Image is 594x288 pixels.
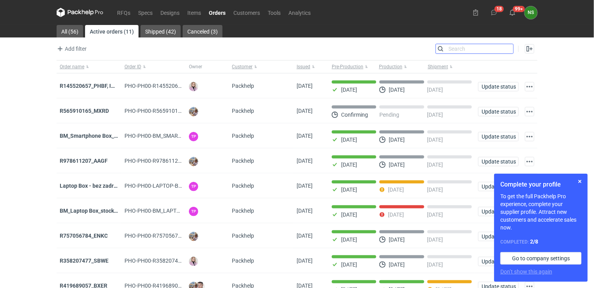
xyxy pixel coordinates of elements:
[297,64,310,70] span: Issued
[427,236,443,243] p: [DATE]
[341,137,357,143] p: [DATE]
[189,132,198,141] figcaption: TP
[140,25,181,37] a: Shipped (42)
[426,60,475,73] button: Shipment
[297,183,313,189] span: 04/09/2025
[428,64,448,70] span: Shipment
[124,64,141,70] span: Order ID
[478,207,519,216] button: Update status
[60,64,84,70] span: Order name
[60,233,108,239] a: R757056784_ENKC
[525,107,534,116] button: Actions
[124,108,202,114] span: PHO-PH00-R565910165_MXRD
[388,187,404,193] p: [DATE]
[232,133,254,139] span: Packhelp
[341,261,357,268] p: [DATE]
[55,44,87,53] button: Add filter
[232,83,254,89] span: Packhelp
[525,6,537,19] div: Natalia Stępak
[427,112,443,118] p: [DATE]
[264,8,285,17] a: Tools
[389,162,405,168] p: [DATE]
[189,64,202,70] span: Owner
[297,108,313,114] span: 11/09/2025
[389,261,405,268] p: [DATE]
[482,209,515,214] span: Update status
[341,212,357,218] p: [DATE]
[183,8,205,17] a: Items
[427,261,443,268] p: [DATE]
[232,233,254,239] span: Packhelp
[478,257,519,266] button: Update status
[297,258,313,264] span: 01/09/2025
[189,232,198,241] img: Michał Palasek
[60,83,121,89] a: R145520657_PHBF, IDBY
[389,87,405,93] p: [DATE]
[189,257,198,266] img: Klaudia Wiśniewska
[478,157,519,166] button: Update status
[229,60,293,73] button: Customer
[388,212,404,218] p: [DATE]
[189,157,198,166] img: Michał Palasek
[124,258,201,264] span: PHO-PH00-R358207477_SBWE
[232,158,254,164] span: Packhelp
[189,107,198,116] img: Michał Palasek
[478,132,519,141] button: Update status
[500,252,582,265] a: Go to company settings
[478,107,519,116] button: Update status
[482,109,515,114] span: Update status
[297,158,313,164] span: 05/09/2025
[488,6,500,19] button: 18
[60,133,136,139] a: BM_Smartphone Box_stock_06
[500,180,582,189] h1: Complete your profile
[60,208,123,214] a: BM_Laptop Box_stock_05
[60,158,108,164] a: R978611207_AAGF
[525,6,537,19] button: NS
[232,64,253,70] span: Customer
[124,233,201,239] span: PHO-PH00-R757056784_ENKC
[232,258,254,264] span: Packhelp
[297,133,313,139] span: 08/09/2025
[60,183,145,189] a: Laptop Box - bez zadruku - stock 3
[500,268,552,276] button: Don’t show this again
[341,162,357,168] p: [DATE]
[85,25,139,37] a: Active orders (11)
[124,158,201,164] span: PHO-PH00-R978611207_AAGF
[389,137,405,143] p: [DATE]
[341,236,357,243] p: [DATE]
[124,208,224,214] span: PHO-PH00-BM_LAPTOP-BOX_STOCK_05
[60,108,109,114] a: R565910165_MXRD
[506,6,519,19] button: 99+
[377,60,426,73] button: Production
[124,133,240,139] span: PHO-PH00-BM_SMARTPHONE-BOX_STOCK_06
[60,258,108,264] a: R358207477_SBWE
[189,207,198,216] figcaption: TP
[530,238,538,245] strong: 2 / 8
[229,8,264,17] a: Customers
[482,259,515,264] span: Update status
[482,234,515,239] span: Update status
[478,232,519,241] button: Update status
[205,8,229,17] a: Orders
[436,44,513,53] input: Search
[427,87,443,93] p: [DATE]
[525,132,534,141] button: Actions
[341,87,357,93] p: [DATE]
[329,60,377,73] button: Pre-Production
[500,192,582,231] p: To get the full Packhelp Pro experience, complete your supplier profile. Attract new customers an...
[57,25,83,37] a: All (56)
[124,183,253,189] span: PHO-PH00-LAPTOP-BOX---BEZ-ZADRUKU---STOCK-3
[482,184,515,189] span: Update status
[478,82,519,91] button: Update status
[57,60,121,73] button: Order name
[575,177,585,186] button: Skip for now
[341,187,357,193] p: [DATE]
